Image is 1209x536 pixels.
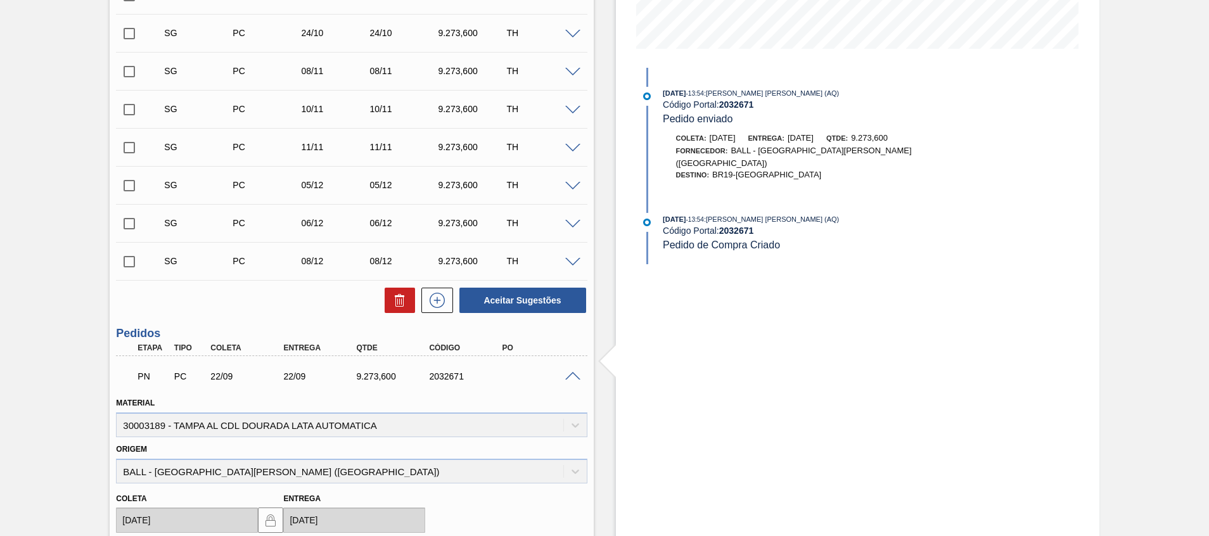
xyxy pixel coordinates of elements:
span: Pedido de Compra Criado [663,239,780,250]
div: Código Portal: [663,99,964,110]
div: 22/09/2025 [207,371,289,381]
div: Código Portal: [663,226,964,236]
button: locked [258,507,283,533]
img: atual [643,219,651,226]
div: TH [503,180,579,190]
div: 9.273,600 [435,104,511,114]
div: Pedido de Compra [229,28,305,38]
div: 2032671 [426,371,508,381]
div: 11/11/2025 [366,142,442,152]
span: BALL - [GEOGRAPHIC_DATA][PERSON_NAME] ([GEOGRAPHIC_DATA]) [676,146,912,168]
div: 06/12/2025 [298,218,374,228]
span: [DATE] [663,215,686,223]
div: Etapa [134,343,172,352]
div: TH [503,218,579,228]
div: Pedido de Compra [229,142,305,152]
div: Pedido de Compra [171,371,209,381]
div: 9.273,600 [435,66,511,76]
div: Pedido de Compra [229,104,305,114]
div: PO [499,343,580,352]
span: [DATE] [710,133,736,143]
img: atual [643,93,651,100]
div: Coleta [207,343,289,352]
img: locked [263,513,278,528]
div: Pedido em Negociação [134,362,172,390]
span: 9.273,600 [851,133,888,143]
div: TH [503,256,579,266]
div: Pedido de Compra [229,256,305,266]
div: Sugestão Criada [161,180,237,190]
div: 08/11/2025 [366,66,442,76]
div: Aceitar Sugestões [453,286,587,314]
div: Sugestão Criada [161,28,237,38]
div: 24/10/2025 [298,28,374,38]
strong: 2032671 [719,99,754,110]
div: 10/11/2025 [298,104,374,114]
div: 11/11/2025 [298,142,374,152]
div: 08/12/2025 [298,256,374,266]
div: 9.273,600 [435,180,511,190]
label: Material [116,399,155,407]
div: Entrega [280,343,362,352]
div: Qtde [353,343,435,352]
div: 9.273,600 [435,218,511,228]
span: [DATE] [663,89,686,97]
div: 05/12/2025 [366,180,442,190]
span: Destino: [676,171,710,179]
p: PN [138,371,169,381]
div: TH [503,104,579,114]
input: dd/mm/yyyy [116,507,258,533]
div: 9.273,600 [435,142,511,152]
label: Origem [116,445,147,454]
div: Excluir Sugestões [378,288,415,313]
div: 22/09/2025 [280,371,362,381]
div: Pedido de Compra [229,66,305,76]
div: 05/12/2025 [298,180,374,190]
div: Pedido de Compra [229,180,305,190]
div: Pedido de Compra [229,218,305,228]
div: Sugestão Criada [161,142,237,152]
span: - 13:54 [686,90,704,97]
span: Entrega: [748,134,784,142]
span: Fornecedor: [676,147,728,155]
span: - 13:54 [686,216,704,223]
div: 08/11/2025 [298,66,374,76]
label: Coleta [116,494,146,503]
div: 10/11/2025 [366,104,442,114]
div: 9.273,600 [435,28,511,38]
h3: Pedidos [116,327,587,340]
div: 06/12/2025 [366,218,442,228]
div: 9.273,600 [435,256,511,266]
strong: 2032671 [719,226,754,236]
div: Nova sugestão [415,288,453,313]
div: Sugestão Criada [161,256,237,266]
div: TH [503,142,579,152]
span: : [PERSON_NAME] [PERSON_NAME] (AQ) [704,89,839,97]
span: Qtde: [826,134,848,142]
label: Entrega [283,494,321,503]
span: BR19-[GEOGRAPHIC_DATA] [712,170,821,179]
div: 9.273,600 [353,371,435,381]
div: Sugestão Criada [161,66,237,76]
div: 08/12/2025 [366,256,442,266]
div: TH [503,28,579,38]
span: [DATE] [788,133,814,143]
div: Tipo [171,343,209,352]
div: 24/10/2025 [366,28,442,38]
button: Aceitar Sugestões [459,288,586,313]
span: : [PERSON_NAME] [PERSON_NAME] (AQ) [704,215,839,223]
div: Sugestão Criada [161,218,237,228]
div: Sugestão Criada [161,104,237,114]
div: Código [426,343,508,352]
span: Pedido enviado [663,113,732,124]
span: Coleta: [676,134,707,142]
div: TH [503,66,579,76]
input: dd/mm/yyyy [283,507,425,533]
